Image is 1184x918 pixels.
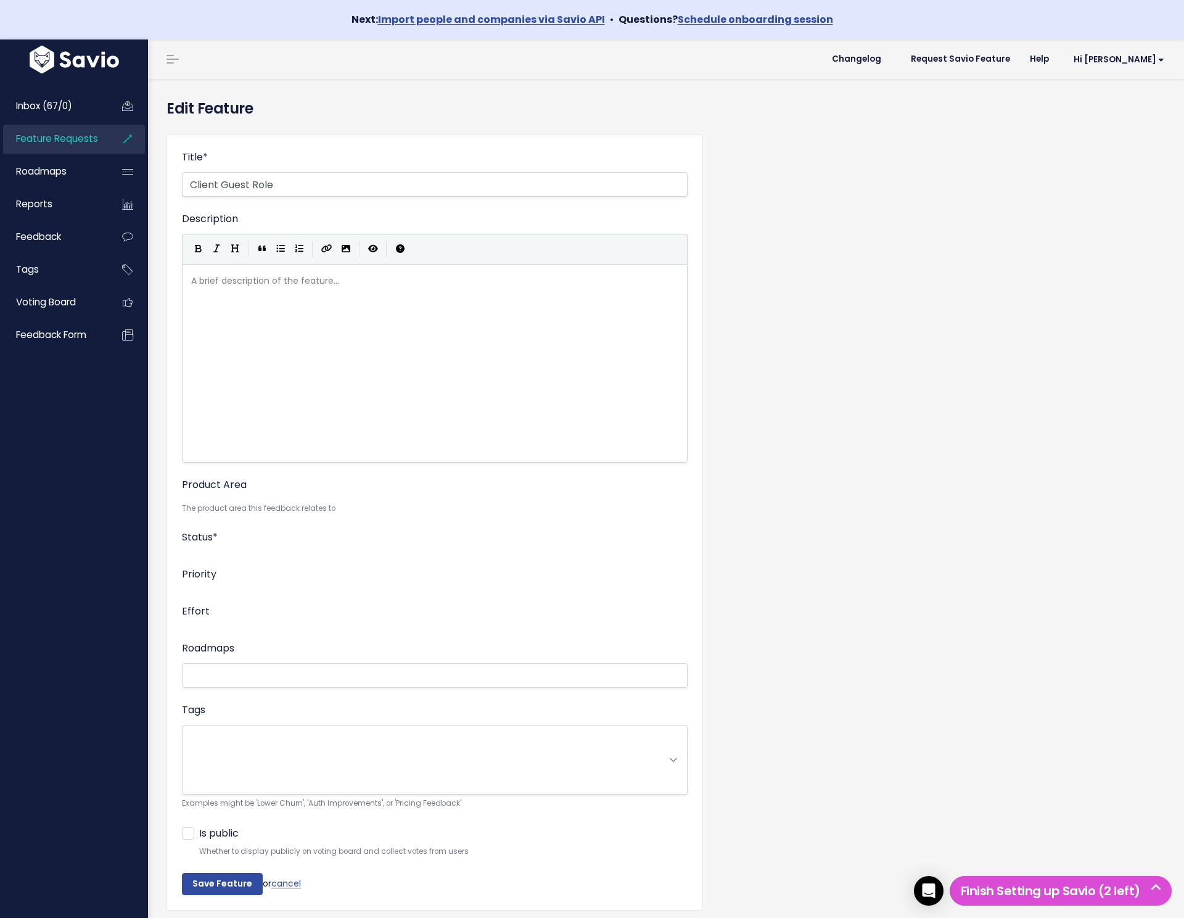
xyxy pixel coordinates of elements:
a: Schedule onboarding session [678,12,833,27]
a: Feedback [3,223,102,251]
button: Create Link [317,240,337,258]
i: | [386,241,387,257]
h4: Edit Feature [166,97,1165,120]
button: Numbered List [290,240,308,258]
button: Bold [189,240,207,258]
label: Is public [199,825,239,843]
label: Product Area [182,478,247,492]
a: Hi [PERSON_NAME] [1059,50,1174,69]
span: Roadmaps [16,165,67,178]
strong: Next: [351,12,605,27]
span: Voting Board [16,296,76,308]
span: Feature Requests [16,132,98,145]
label: Title [182,150,208,165]
label: Description [182,212,238,226]
form: or [182,150,688,895]
button: Markdown Guide [391,240,409,258]
i: | [248,241,249,257]
small: Whether to display publicly on voting board and collect votes from users [199,845,688,858]
a: Request Savio Feature [901,50,1020,68]
span: • [610,12,614,27]
a: Import people and companies via Savio API [378,12,605,27]
span: Hi [PERSON_NAME] [1074,55,1164,64]
label: Effort [182,604,210,619]
label: Tags [182,703,205,717]
span: Feedback [16,230,61,243]
small: Examples might be 'Lower Churn', 'Auth Improvements', or 'Pricing Feedback' [182,797,688,810]
img: logo-white.9d6f32f41409.svg [27,46,122,73]
strong: Questions? [619,12,833,27]
span: Changelog [832,55,881,64]
button: Toggle Preview [364,240,382,258]
span: Reports [16,197,52,210]
a: Feature Requests [3,125,102,153]
button: Italic [207,240,226,258]
input: Save Feature [182,873,263,895]
a: Inbox (67/0) [3,92,102,120]
a: Roadmaps [3,157,102,186]
button: Generic List [271,240,290,258]
button: Heading [226,240,244,258]
label: Roadmaps [182,641,234,656]
a: Feedback form [3,321,102,349]
h5: Finish Setting up Savio (2 left) [955,882,1166,900]
span: Inbox (67/0) [16,99,72,112]
span: Tags [16,263,39,276]
a: Tags [3,255,102,284]
button: Quote [253,240,271,258]
a: Help [1020,50,1059,68]
input: Keep it short and sweet [182,172,688,197]
a: Reports [3,190,102,218]
label: Status [182,530,218,545]
i: | [359,241,360,257]
small: The product area this feedback relates to [182,502,688,515]
a: Voting Board [3,288,102,316]
span: Feedback form [16,328,86,341]
i: | [312,241,313,257]
button: Import an image [337,240,355,258]
label: Priority [182,567,216,582]
a: cancel [271,877,301,890]
div: Open Intercom Messenger [914,876,943,906]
